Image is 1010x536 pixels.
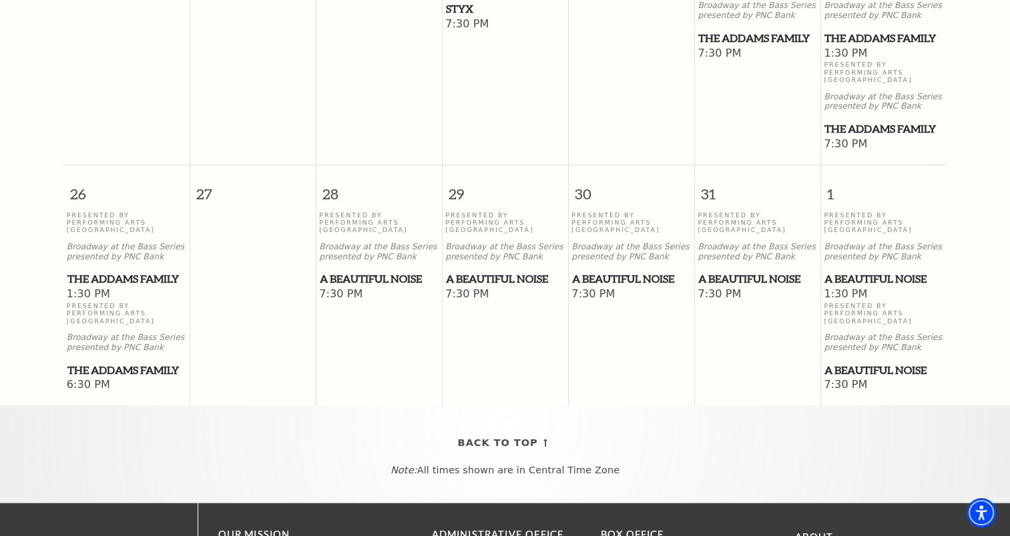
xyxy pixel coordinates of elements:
[821,165,947,211] span: 1
[446,1,564,17] span: Styx
[824,211,943,234] p: Presented By Performing Arts [GEOGRAPHIC_DATA]
[190,165,316,211] span: 27
[446,271,564,287] span: A Beautiful Noise
[695,165,820,211] span: 31
[67,271,186,287] span: The Addams Family
[698,287,817,302] span: 7:30 PM
[67,333,186,353] p: Broadway at the Bass Series presented by PNC Bank
[458,435,538,451] span: Back To Top
[391,465,417,475] em: Note:
[824,1,943,21] p: Broadway at the Bass Series presented by PNC Bank
[824,30,943,47] span: The Addams Family
[824,61,943,83] p: Presented By Performing Arts [GEOGRAPHIC_DATA]
[445,287,565,302] span: 7:30 PM
[698,30,816,47] span: The Addams Family
[67,287,186,302] span: 1:30 PM
[824,362,943,379] span: A Beautiful Noise
[13,465,997,476] p: All times shown are in Central Time Zone
[445,211,565,234] p: Presented By Performing Arts [GEOGRAPHIC_DATA]
[698,47,817,61] span: 7:30 PM
[824,302,943,325] p: Presented By Performing Arts [GEOGRAPHIC_DATA]
[571,287,691,302] span: 7:30 PM
[824,333,943,353] p: Broadway at the Bass Series presented by PNC Bank
[67,378,186,393] span: 6:30 PM
[319,287,439,302] span: 7:30 PM
[67,242,186,262] p: Broadway at the Bass Series presented by PNC Bank
[824,287,943,302] span: 1:30 PM
[67,211,186,234] p: Presented By Performing Arts [GEOGRAPHIC_DATA]
[319,242,439,262] p: Broadway at the Bass Series presented by PNC Bank
[824,137,943,152] span: 7:30 PM
[824,92,943,112] p: Broadway at the Bass Series presented by PNC Bank
[67,302,186,325] p: Presented By Performing Arts [GEOGRAPHIC_DATA]
[824,121,943,137] span: The Addams Family
[316,165,442,211] span: 28
[319,211,439,234] p: Presented By Performing Arts [GEOGRAPHIC_DATA]
[824,242,943,262] p: Broadway at the Bass Series presented by PNC Bank
[698,271,816,287] span: A Beautiful Noise
[320,271,438,287] span: A Beautiful Noise
[445,242,565,262] p: Broadway at the Bass Series presented by PNC Bank
[698,211,817,234] p: Presented By Performing Arts [GEOGRAPHIC_DATA]
[824,47,943,61] span: 1:30 PM
[824,378,943,393] span: 7:30 PM
[698,1,817,21] p: Broadway at the Bass Series presented by PNC Bank
[824,271,943,287] span: A Beautiful Noise
[569,165,694,211] span: 30
[67,362,186,379] span: The Addams Family
[445,17,565,32] span: 7:30 PM
[63,165,190,211] span: 26
[571,242,691,262] p: Broadway at the Bass Series presented by PNC Bank
[698,242,817,262] p: Broadway at the Bass Series presented by PNC Bank
[967,498,996,527] div: Accessibility Menu
[443,165,568,211] span: 29
[571,211,691,234] p: Presented By Performing Arts [GEOGRAPHIC_DATA]
[572,271,690,287] span: A Beautiful Noise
